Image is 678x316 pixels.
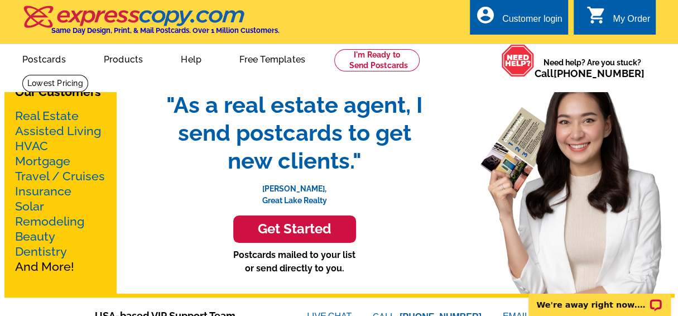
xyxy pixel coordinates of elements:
[15,214,84,228] a: Remodeling
[475,5,496,25] i: account_circle
[15,199,44,213] a: Solar
[554,68,645,79] a: [PHONE_NUMBER]
[163,45,219,71] a: Help
[86,45,161,71] a: Products
[247,221,342,237] h3: Get Started
[613,14,650,30] div: My Order
[15,108,105,274] p: And More!
[502,14,562,30] div: Customer login
[15,184,71,198] a: Insurance
[586,12,650,26] a: shopping_cart My Order
[155,216,434,243] a: Get Started
[22,13,280,35] a: Same Day Design, Print, & Mail Postcards. Over 1 Million Customers.
[586,5,606,25] i: shopping_cart
[475,12,562,26] a: account_circle Customer login
[535,57,650,79] span: Need help? Are you stuck?
[155,175,434,207] p: [PERSON_NAME], Great Lake Realty
[15,245,67,258] a: Dentistry
[501,44,535,77] img: help
[15,229,55,243] a: Beauty
[222,45,323,71] a: Free Templates
[15,169,105,183] a: Travel / Cruises
[535,68,645,79] span: Call
[15,139,48,153] a: HVAC
[15,154,70,168] a: Mortgage
[51,26,280,35] h4: Same Day Design, Print, & Mail Postcards. Over 1 Million Customers.
[521,281,678,316] iframe: LiveChat chat widget
[155,248,434,275] p: Postcards mailed to your list or send directly to you.
[15,109,79,123] a: Real Estate
[4,45,84,71] a: Postcards
[15,124,101,138] a: Assisted Living
[155,91,434,175] span: "As a real estate agent, I send postcards to get new clients."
